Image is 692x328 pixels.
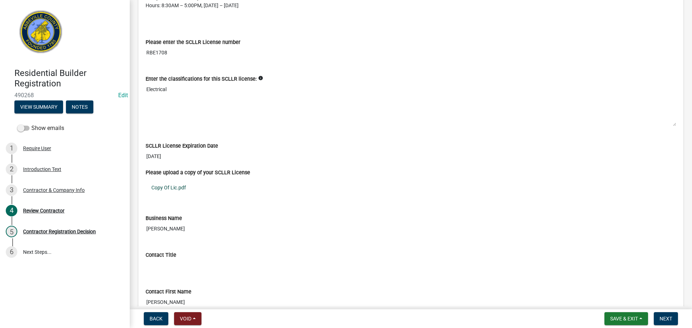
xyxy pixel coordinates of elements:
[23,208,65,213] div: Review Contractor
[604,312,648,325] button: Save & Exit
[146,216,182,221] label: Business Name
[14,100,63,113] button: View Summary
[66,100,93,113] button: Notes
[6,184,17,196] div: 3
[146,83,676,126] textarea: Electrical
[6,143,17,154] div: 1
[6,163,17,175] div: 2
[144,312,168,325] button: Back
[14,92,115,99] span: 490268
[150,316,163,322] span: Back
[146,179,676,196] a: Copy Of Lic.pdf
[118,92,128,99] a: Edit
[146,289,191,295] label: Contact First Name
[118,92,128,99] wm-modal-confirm: Edit Application Number
[180,316,191,322] span: Void
[23,167,61,172] div: Introduction Text
[610,316,638,322] span: Save & Exit
[146,77,257,82] label: Enter the classifications for this SCLLR license:
[6,205,17,216] div: 4
[6,226,17,237] div: 5
[14,104,63,110] wm-modal-confirm: Summary
[146,170,250,175] label: Please upload a copy of your SCLLR License
[14,68,124,89] h4: Residential Builder Registration
[258,76,263,81] i: info
[146,253,176,258] label: Contact Title
[174,312,201,325] button: Void
[6,246,17,258] div: 6
[146,144,218,149] label: SCLLR License Expiration Date
[23,146,51,151] div: Require User
[23,188,85,193] div: Contractor & Company Info
[17,124,64,132] label: Show emails
[654,312,678,325] button: Next
[660,316,672,322] span: Next
[23,229,96,234] div: Contractor Registration Decision
[66,104,93,110] wm-modal-confirm: Notes
[146,40,240,45] label: Please enter the SCLLR License number
[14,8,67,60] img: Abbeville County, South Carolina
